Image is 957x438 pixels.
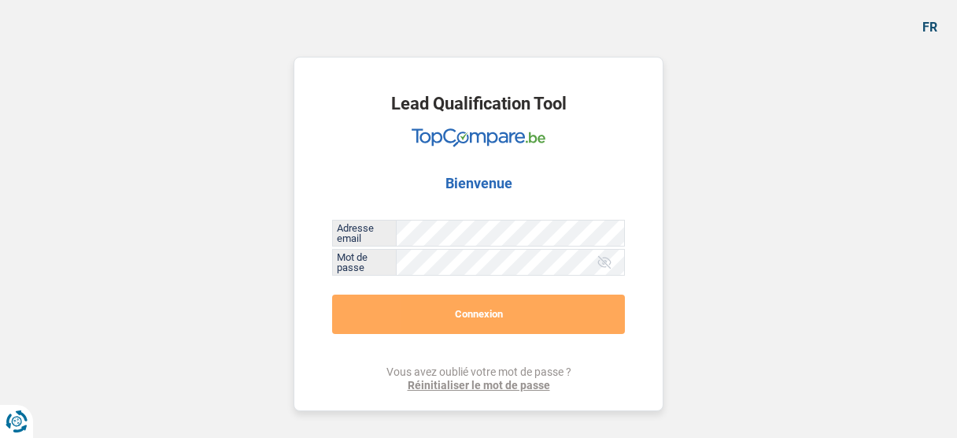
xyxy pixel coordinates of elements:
label: Mot de passe [333,250,397,275]
h1: Lead Qualification Tool [391,95,567,113]
div: Vous avez oublié votre mot de passe ? [386,366,571,392]
h2: Bienvenue [445,175,512,192]
img: TopCompare Logo [412,128,545,147]
a: Réinitialiser le mot de passe [386,379,571,392]
label: Adresse email [333,221,397,246]
div: fr [922,20,937,35]
button: Connexion [332,295,625,334]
